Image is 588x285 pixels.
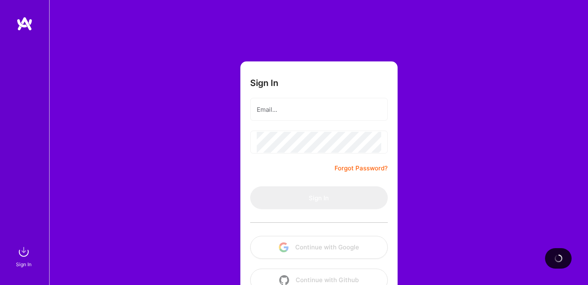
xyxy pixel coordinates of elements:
input: Email... [257,99,381,120]
img: logo [16,16,33,31]
button: Continue with Google [250,236,388,259]
a: Forgot Password? [335,163,388,173]
img: sign in [16,244,32,260]
img: loading [554,254,563,263]
div: Sign In [16,260,32,269]
h3: Sign In [250,78,278,88]
button: Sign In [250,186,388,209]
img: icon [279,242,289,252]
img: icon [279,275,289,285]
a: sign inSign In [17,244,32,269]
